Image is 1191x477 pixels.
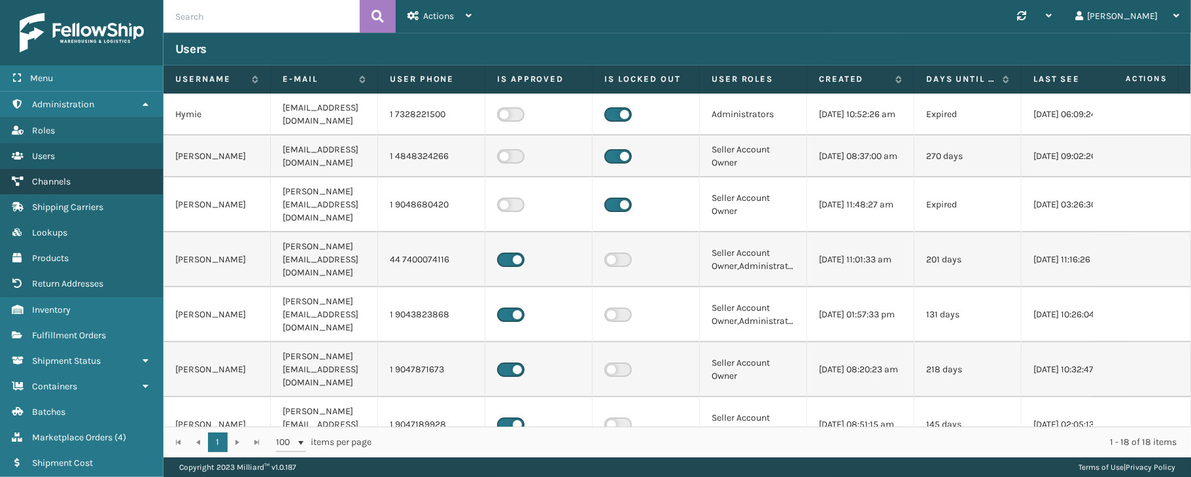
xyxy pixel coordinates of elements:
label: Is Approved [497,73,580,85]
span: Actions [423,10,454,22]
td: 1 4848324266 [378,135,485,177]
label: Created [819,73,889,85]
td: Seller Account Owner [700,342,807,397]
td: 145 days [914,397,1022,452]
td: [DATE] 08:51:15 am [807,397,914,452]
td: Seller Account Owner [700,397,807,452]
td: Seller Account Owner,Administrators [700,232,807,287]
td: 270 days [914,135,1022,177]
td: 218 days [914,342,1022,397]
td: 1 9043823868 [378,287,485,342]
td: [DATE] 01:57:33 pm [807,287,914,342]
h3: Users [175,41,207,57]
span: Products [32,253,69,264]
label: User Roles [712,73,795,85]
td: [DATE] 08:20:23 am [807,342,914,397]
td: 201 days [914,232,1022,287]
td: 44 7400074116 [378,232,485,287]
td: 1 9047871673 [378,342,485,397]
span: Marketplace Orders [32,432,112,443]
span: Administration [32,99,94,110]
td: [PERSON_NAME] [164,397,271,452]
td: 1 9047189928 [378,397,485,452]
span: 100 [276,436,296,449]
span: Actions [1084,68,1175,90]
td: [DATE] 11:01:33 am [807,232,914,287]
td: Expired [914,177,1022,232]
label: Days until password expires [926,73,996,85]
td: Seller Account Owner [700,135,807,177]
span: Channels [32,176,71,187]
span: Containers [32,381,77,392]
td: [DATE] 06:09:24 pm [1022,94,1129,135]
a: Terms of Use [1079,463,1124,472]
td: 1 7328221500 [378,94,485,135]
span: Shipping Carriers [32,202,103,213]
td: [PERSON_NAME] [164,232,271,287]
td: 1 9048680420 [378,177,485,232]
td: [DATE] 08:37:00 am [807,135,914,177]
td: [PERSON_NAME][EMAIL_ADDRESS][DOMAIN_NAME] [271,177,378,232]
img: logo [20,13,144,52]
td: [PERSON_NAME] [164,177,271,232]
td: [DATE] 10:26:04 am [1022,287,1129,342]
span: Batches [32,406,65,417]
a: 1 [208,433,228,452]
td: [DATE] 09:02:26 am [1022,135,1129,177]
span: Users [32,150,55,162]
span: Fulfillment Orders [32,330,106,341]
span: Menu [30,73,53,84]
p: Copyright 2023 Milliard™ v 1.0.187 [179,457,296,477]
a: Privacy Policy [1126,463,1175,472]
span: items per page [276,433,371,452]
td: [PERSON_NAME][EMAIL_ADDRESS][DOMAIN_NAME] [271,287,378,342]
td: [PERSON_NAME][EMAIL_ADDRESS][DOMAIN_NAME] [271,232,378,287]
td: 131 days [914,287,1022,342]
td: [EMAIL_ADDRESS][DOMAIN_NAME] [271,135,378,177]
td: [DATE] 03:26:30 pm [1022,177,1129,232]
td: [DATE] 02:05:13 pm [1022,397,1129,452]
div: | [1079,457,1175,477]
td: Seller Account Owner [700,177,807,232]
label: User phone [390,73,473,85]
td: Hymie [164,94,271,135]
div: 1 - 18 of 18 items [390,436,1177,449]
td: [DATE] 10:52:26 am [807,94,914,135]
span: Inventory [32,304,71,315]
td: Administrators [700,94,807,135]
td: Expired [914,94,1022,135]
label: Last Seen [1033,73,1103,85]
label: Username [175,73,245,85]
label: E-mail [283,73,353,85]
span: Shipment Status [32,355,101,366]
label: Is Locked Out [604,73,687,85]
td: [DATE] 10:32:47 am [1022,342,1129,397]
td: [PERSON_NAME][EMAIL_ADDRESS][DOMAIN_NAME] [271,342,378,397]
td: [PERSON_NAME][EMAIL_ADDRESS][DOMAIN_NAME] [271,397,378,452]
td: [PERSON_NAME] [164,287,271,342]
span: Lookups [32,227,67,238]
td: [EMAIL_ADDRESS][DOMAIN_NAME] [271,94,378,135]
span: Roles [32,125,55,136]
td: [DATE] 11:16:26 am [1022,232,1129,287]
span: Shipment Cost [32,457,93,468]
span: ( 4 ) [114,432,126,443]
td: Seller Account Owner,Administrators [700,287,807,342]
span: Return Addresses [32,278,103,289]
td: [DATE] 11:48:27 am [807,177,914,232]
td: [PERSON_NAME] [164,342,271,397]
td: [PERSON_NAME] [164,135,271,177]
